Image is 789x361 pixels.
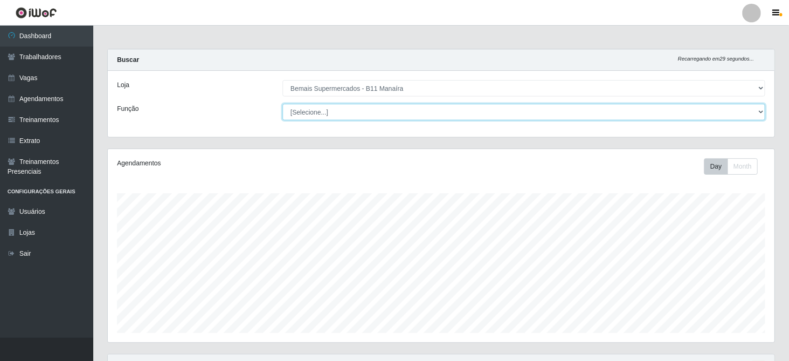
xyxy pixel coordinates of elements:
[727,158,758,175] button: Month
[117,56,139,63] strong: Buscar
[704,158,728,175] button: Day
[704,158,765,175] div: Toolbar with button groups
[117,80,129,90] label: Loja
[117,104,139,114] label: Função
[678,56,754,61] i: Recarregando em 29 segundos...
[117,158,379,168] div: Agendamentos
[15,7,57,19] img: CoreUI Logo
[704,158,758,175] div: First group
